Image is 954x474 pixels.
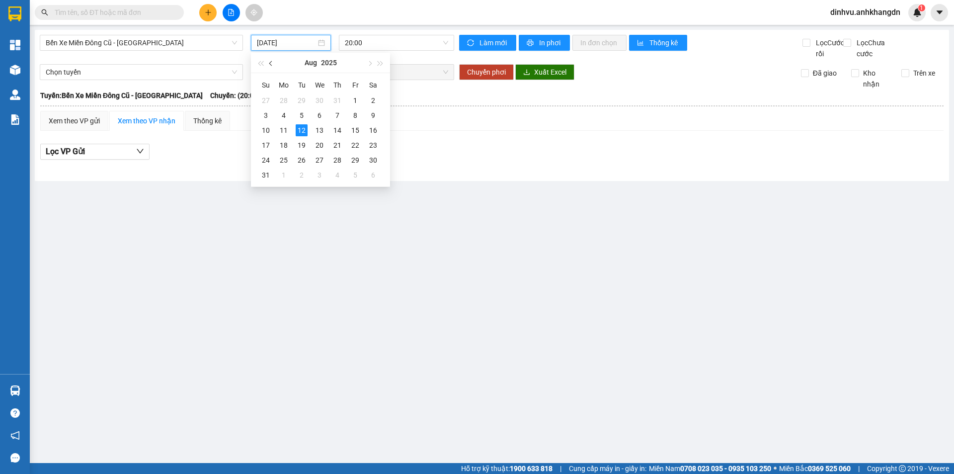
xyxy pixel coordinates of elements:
div: 17 [260,139,272,151]
div: 31 [331,95,343,106]
div: 1 [349,95,361,106]
td: 2025-08-07 [328,108,346,123]
td: 2025-08-24 [257,153,275,168]
span: Trên xe [909,68,939,79]
span: Lọc VP Gửi [46,145,85,158]
strong: 0708 023 035 - 0935 103 250 [680,465,771,473]
span: notification [10,431,20,440]
td: 2025-08-18 [275,138,293,153]
td: 2025-08-25 [275,153,293,168]
div: 19 [296,139,308,151]
div: 18 [278,139,290,151]
div: 23 [367,139,379,151]
img: warehouse-icon [10,90,20,100]
span: | [560,463,561,474]
td: 2025-08-10 [257,123,275,138]
img: warehouse-icon [10,65,20,75]
td: 2025-09-04 [328,168,346,183]
div: 20 [314,139,325,151]
span: Chọn tuyến [46,65,237,80]
td: 2025-08-17 [257,138,275,153]
div: 7 [331,109,343,121]
div: 29 [296,95,308,106]
span: down [136,147,144,155]
div: 16 [367,124,379,136]
span: ⚪️ [774,467,777,471]
td: 2025-07-27 [257,93,275,108]
span: plus [205,9,212,16]
td: 2025-08-03 [257,108,275,123]
div: 3 [314,169,325,181]
button: caret-down [931,4,948,21]
div: 9 [367,109,379,121]
span: Miền Bắc [779,463,851,474]
div: 25 [278,154,290,166]
td: 2025-08-15 [346,123,364,138]
th: Fr [346,77,364,93]
td: 2025-08-05 [293,108,311,123]
button: printerIn phơi [519,35,570,51]
span: caret-down [935,8,944,17]
span: Làm mới [479,37,508,48]
button: downloadXuất Excel [515,64,574,80]
div: Thống kê [193,115,222,126]
td: 2025-08-06 [311,108,328,123]
button: bar-chartThống kê [629,35,687,51]
button: Aug [305,53,317,73]
div: Xem theo VP nhận [118,115,175,126]
div: 11 [278,124,290,136]
span: Thống kê [649,37,679,48]
div: 12 [296,124,308,136]
td: 2025-09-03 [311,168,328,183]
span: Đã giao [809,68,841,79]
span: bar-chart [637,39,645,47]
span: message [10,453,20,463]
div: 13 [314,124,325,136]
td: 2025-08-11 [275,123,293,138]
div: 2 [296,169,308,181]
button: aim [245,4,263,21]
td: 2025-08-31 [257,168,275,183]
th: Su [257,77,275,93]
strong: 0369 525 060 [808,465,851,473]
div: 21 [331,139,343,151]
td: 2025-08-29 [346,153,364,168]
td: 2025-08-28 [328,153,346,168]
div: Xem theo VP gửi [49,115,100,126]
td: 2025-07-28 [275,93,293,108]
td: 2025-07-30 [311,93,328,108]
span: search [41,9,48,16]
th: Th [328,77,346,93]
td: 2025-08-16 [364,123,382,138]
img: warehouse-icon [10,385,20,396]
span: Chuyến: (20:00 [DATE]) [210,90,283,101]
div: 8 [349,109,361,121]
div: 4 [278,109,290,121]
button: 2025 [321,53,337,73]
div: 15 [349,124,361,136]
img: solution-icon [10,114,20,125]
span: Kho nhận [859,68,894,90]
div: 29 [349,154,361,166]
td: 2025-08-01 [346,93,364,108]
div: 10 [260,124,272,136]
div: 30 [314,95,325,106]
div: 1 [278,169,290,181]
div: 28 [331,154,343,166]
td: 2025-08-27 [311,153,328,168]
input: Tìm tên, số ĐT hoặc mã đơn [55,7,172,18]
td: 2025-09-05 [346,168,364,183]
sup: 1 [918,4,925,11]
strong: 1900 633 818 [510,465,553,473]
button: syncLàm mới [459,35,516,51]
th: We [311,77,328,93]
button: Lọc VP Gửi [40,144,150,160]
div: 27 [314,154,325,166]
div: 5 [349,169,361,181]
span: | [858,463,860,474]
div: 14 [331,124,343,136]
td: 2025-07-31 [328,93,346,108]
span: Lọc Cước rồi [812,37,846,59]
span: file-add [228,9,235,16]
td: 2025-08-21 [328,138,346,153]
